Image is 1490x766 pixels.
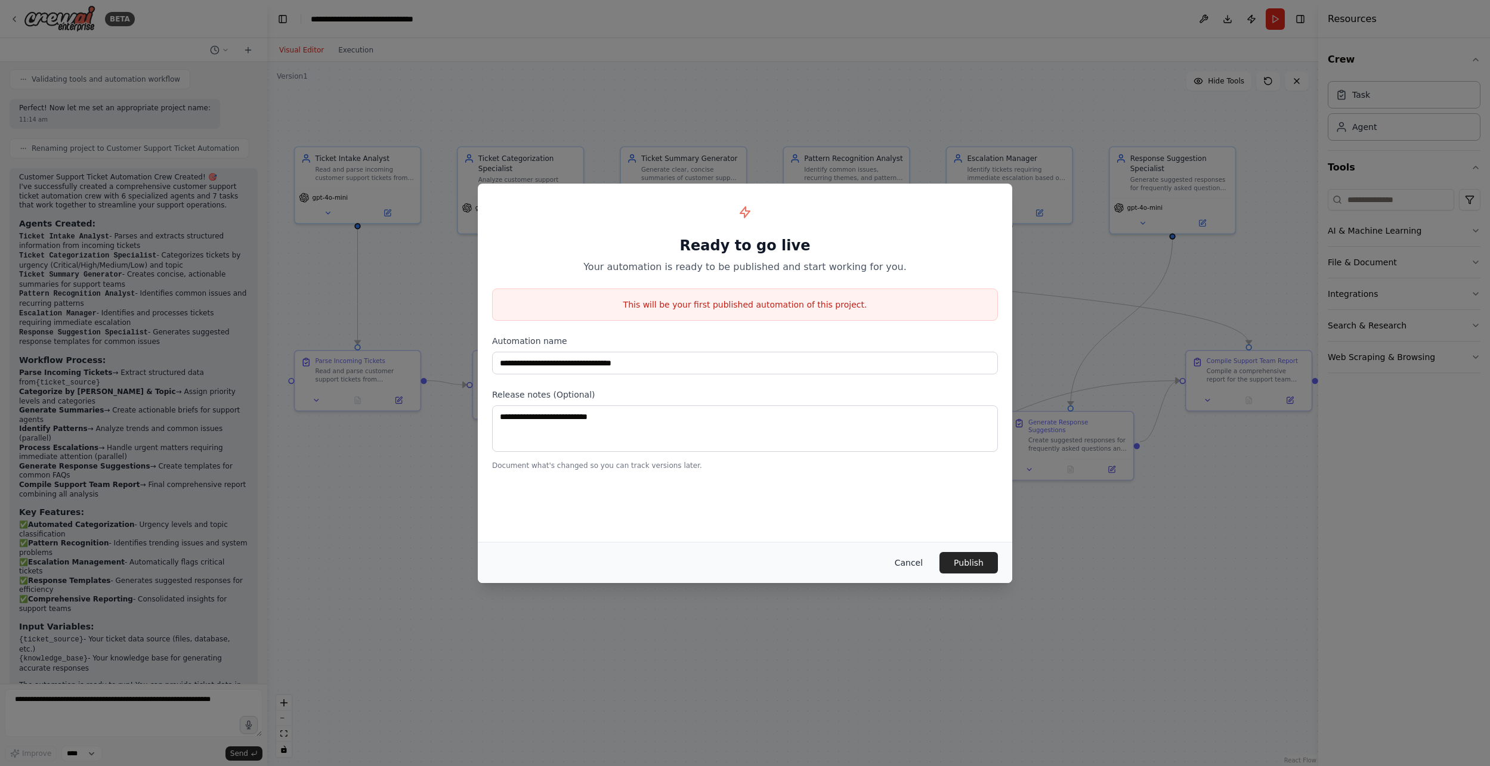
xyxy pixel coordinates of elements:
p: This will be your first published automation of this project. [493,299,997,311]
p: Your automation is ready to be published and start working for you. [492,260,998,274]
label: Release notes (Optional) [492,389,998,401]
h1: Ready to go live [492,236,998,255]
button: Publish [939,552,998,573]
p: Document what's changed so you can track versions later. [492,461,998,470]
button: Cancel [885,552,932,573]
label: Automation name [492,335,998,347]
